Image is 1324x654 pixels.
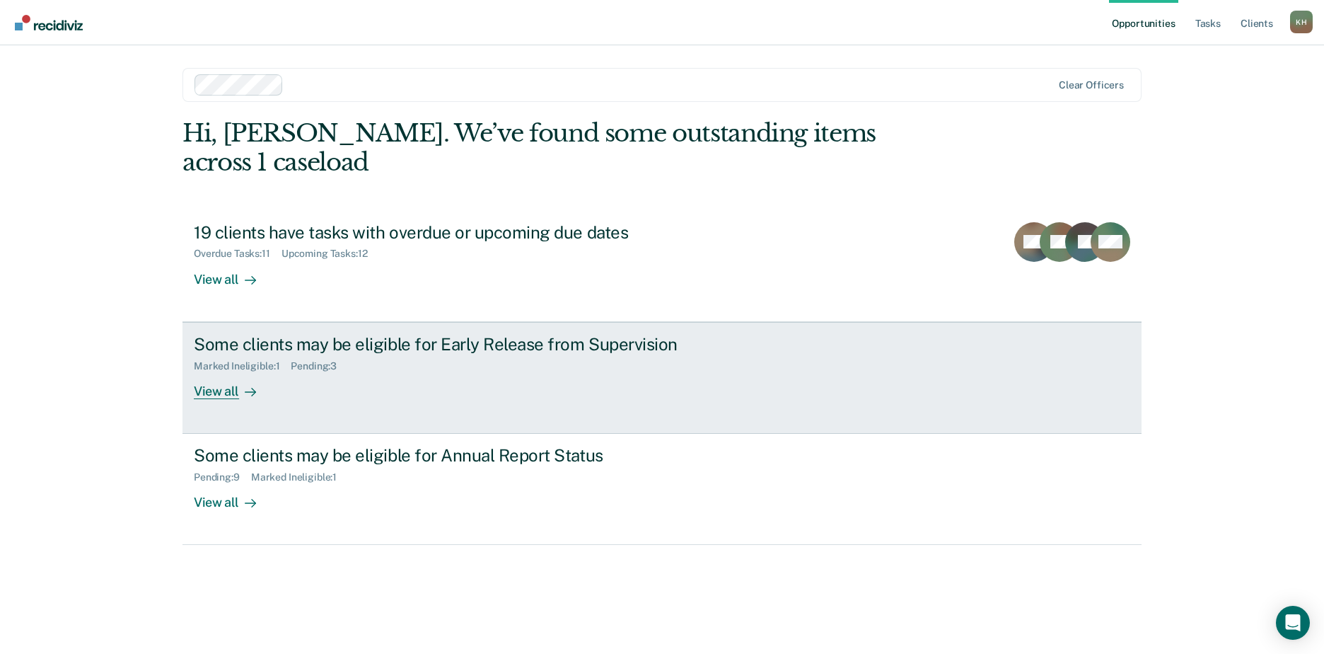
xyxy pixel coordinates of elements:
[291,360,348,372] div: Pending : 3
[194,334,690,355] div: Some clients may be eligible for Early Release from Supervision
[194,222,690,243] div: 19 clients have tasks with overdue or upcoming due dates
[194,248,281,260] div: Overdue Tasks : 11
[182,434,1142,545] a: Some clients may be eligible for Annual Report StatusPending:9Marked Ineligible:1View all
[1290,11,1313,33] button: Profile dropdown button
[182,119,950,177] div: Hi, [PERSON_NAME]. We’ve found some outstanding items across 1 caseload
[194,360,291,372] div: Marked Ineligible : 1
[15,15,83,30] img: Recidiviz
[182,322,1142,434] a: Some clients may be eligible for Early Release from SupervisionMarked Ineligible:1Pending:3View all
[194,445,690,466] div: Some clients may be eligible for Annual Report Status
[1276,606,1310,640] div: Open Intercom Messenger
[194,260,273,287] div: View all
[1059,79,1124,91] div: Clear officers
[251,471,348,483] div: Marked Ineligible : 1
[1290,11,1313,33] div: K H
[194,372,273,399] div: View all
[281,248,379,260] div: Upcoming Tasks : 12
[194,483,273,511] div: View all
[194,471,251,483] div: Pending : 9
[182,211,1142,322] a: 19 clients have tasks with overdue or upcoming due datesOverdue Tasks:11Upcoming Tasks:12View all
